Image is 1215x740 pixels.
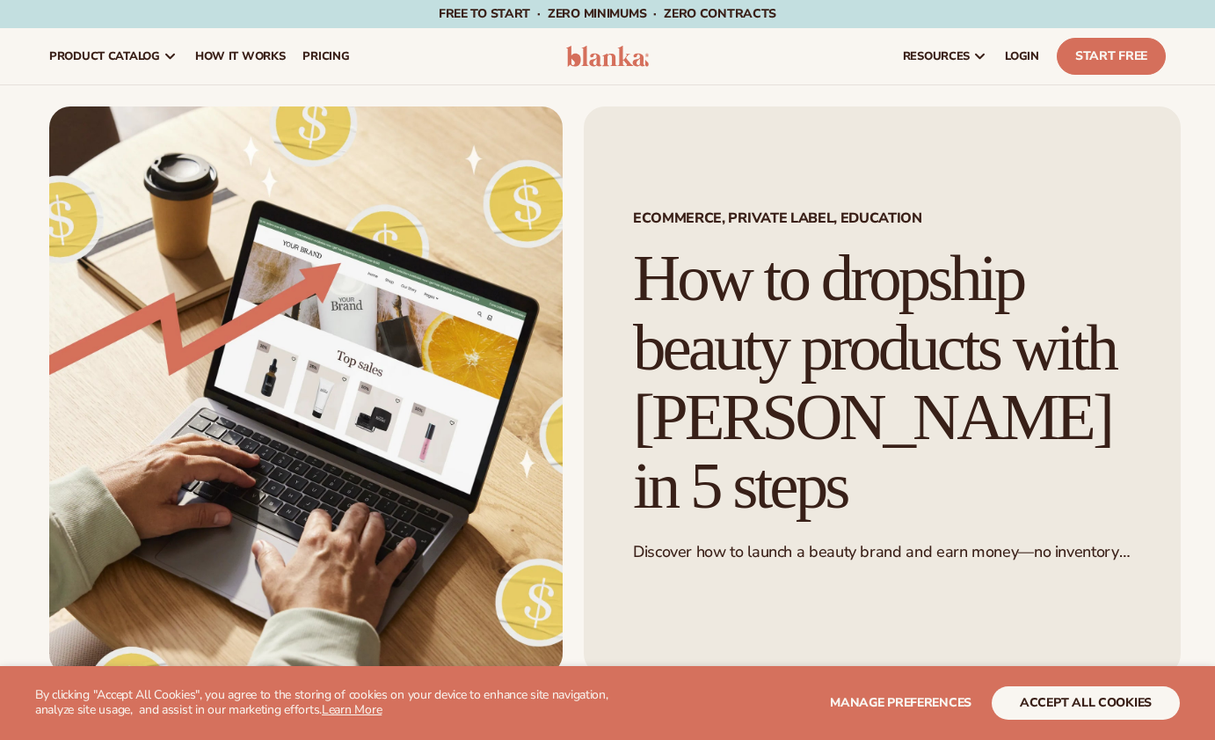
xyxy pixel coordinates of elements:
a: Start Free [1057,38,1166,75]
span: Manage preferences [830,694,971,711]
span: resources [903,49,970,63]
a: resources [894,28,996,84]
a: How It Works [186,28,295,84]
img: logo [566,46,649,67]
span: product catalog [49,49,160,63]
img: Growing money with ecommerce [49,106,563,675]
span: LOGIN [1005,49,1039,63]
h1: How to dropship beauty products with [PERSON_NAME] in 5 steps [633,244,1131,521]
a: Learn More [322,701,382,718]
a: pricing [294,28,358,84]
button: accept all cookies [992,686,1180,720]
a: LOGIN [996,28,1048,84]
span: Free to start · ZERO minimums · ZERO contracts [439,5,776,22]
span: Ecommerce, Private Label, EDUCATION [633,211,1131,225]
a: product catalog [40,28,186,84]
span: How It Works [195,49,286,63]
span: pricing [302,49,349,63]
button: Manage preferences [830,686,971,720]
p: Discover how to launch a beauty brand and earn money—no inventory needed. [633,542,1131,562]
p: By clicking "Accept All Cookies", you agree to the storing of cookies on your device to enhance s... [35,688,613,718]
